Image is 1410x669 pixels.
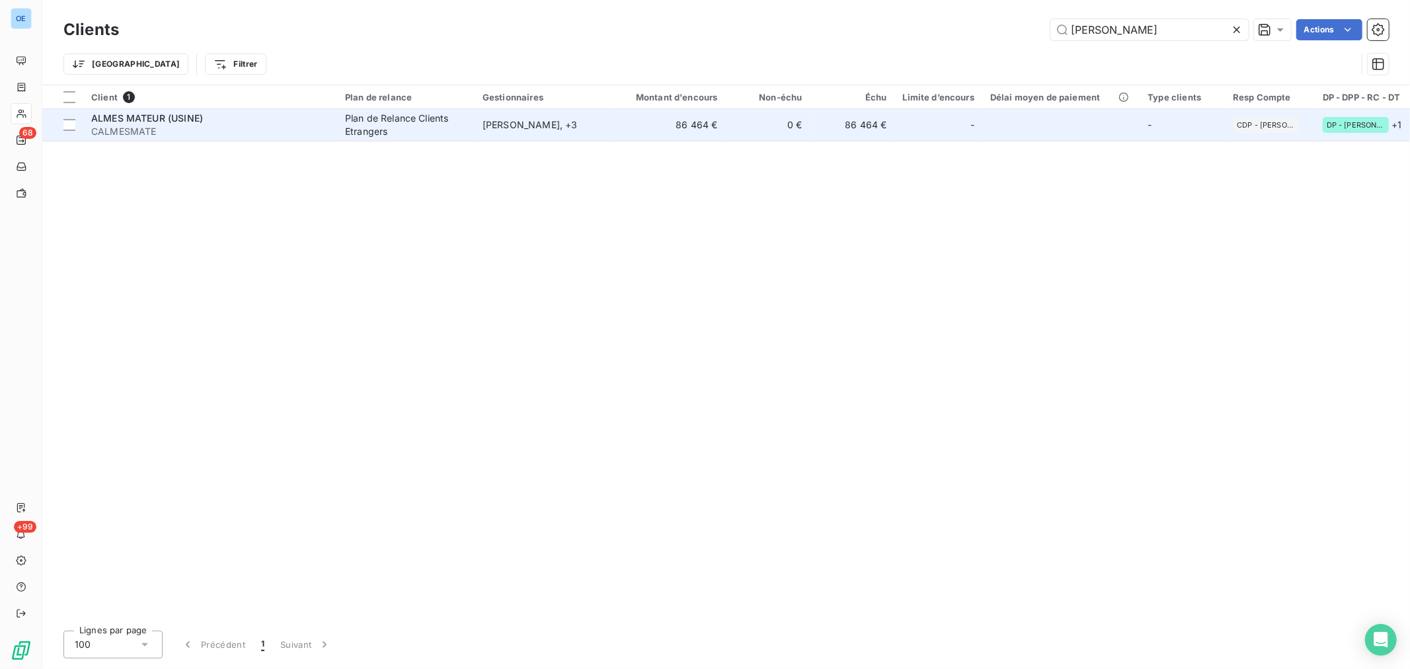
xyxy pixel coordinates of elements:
span: Client [91,92,118,102]
span: CALMESMATE [91,125,329,138]
img: Logo LeanPay [11,640,32,661]
div: Échu [818,92,887,102]
div: Plan de relance [345,92,467,102]
div: Open Intercom Messenger [1365,624,1397,656]
div: Délai moyen de paiement [990,92,1132,102]
span: - [1148,119,1152,130]
h3: Clients [63,18,119,42]
button: Suivant [272,631,339,658]
button: [GEOGRAPHIC_DATA] [63,54,188,75]
span: 1 [123,91,135,103]
button: Filtrer [205,54,266,75]
span: + 1 [1391,118,1401,132]
span: 68 [19,127,36,139]
div: Resp Compte [1233,92,1307,102]
div: Type clients [1148,92,1217,102]
button: Précédent [173,631,253,658]
span: - [970,118,974,132]
button: 1 [253,631,272,658]
td: 86 464 € [612,109,726,141]
span: 100 [75,638,91,651]
div: [PERSON_NAME] , + 3 [483,118,604,132]
div: Limite d’encours [903,92,974,102]
div: Plan de Relance Clients Etrangers [345,112,467,138]
span: CDP - [PERSON_NAME] [1237,121,1295,129]
input: Rechercher [1050,19,1249,40]
div: Gestionnaires [483,92,604,102]
span: +99 [14,521,36,533]
td: 0 € [726,109,810,141]
span: DP - [PERSON_NAME] [1327,121,1385,129]
button: Actions [1296,19,1362,40]
div: Montant d'encours [620,92,718,102]
span: 1 [261,638,264,651]
span: ALMES MATEUR (USINE) [91,112,203,124]
td: 86 464 € [810,109,895,141]
div: OE [11,8,32,29]
div: Non-échu [734,92,803,102]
